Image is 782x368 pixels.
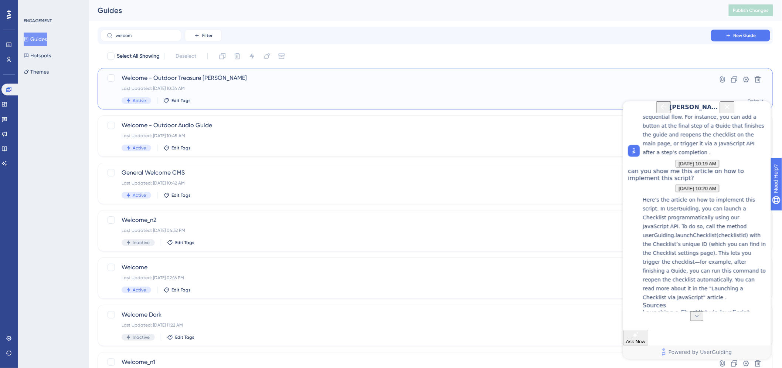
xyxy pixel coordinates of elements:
span: Active [133,98,146,104]
div: Last Updated: [DATE] 04:32 PM [122,227,690,233]
button: Edit Tags [163,192,191,198]
span: Inactive [133,334,150,340]
input: Search [116,33,176,38]
span: Publish Changes [733,7,769,13]
div: Last Updated: [DATE] 10:45 AM [122,133,690,139]
button: Edit Tags [167,240,194,246]
div: Last Updated: [DATE] 02:16 PM [122,275,690,281]
span: Active [133,287,146,293]
span: General Welcome CMS [122,168,690,177]
span: Edit Tags [175,240,194,246]
span: Select All Showing [117,52,160,61]
button: Edit Tags [163,98,191,104]
button: Deselect [169,50,203,63]
span: Active [133,192,146,198]
span: Edit Tags [171,145,191,151]
span: Edit Tags [171,192,191,198]
span: Edit Tags [175,334,194,340]
span: Welcome_n2 [122,216,690,224]
div: Last Updated: [DATE] 11:22 AM [122,322,690,328]
button: Publish Changes [729,4,773,16]
div: Last Updated: [DATE] 10:42 AM [122,180,690,186]
span: Welcome_n1 [122,358,690,367]
span: Welcome Dark [122,310,690,319]
button: New Guide [711,30,770,41]
span: Edit Tags [171,287,191,293]
span: Welcome - Outdoor Audio Guide [122,121,690,130]
span: New Guide [734,33,756,38]
button: Filter [185,30,222,41]
span: Active [133,145,146,151]
button: Edit Tags [167,334,194,340]
span: Edit Tags [171,98,191,104]
span: Filter [202,33,212,38]
span: Deselect [176,52,196,61]
button: Edit Tags [163,287,191,293]
iframe: UserGuiding AI Assistant [623,101,771,359]
span: Need Help? [17,2,46,11]
div: Guides [98,5,710,16]
div: Default [748,98,764,104]
span: Inactive [133,240,150,246]
button: Edit Tags [163,145,191,151]
div: Last Updated: [DATE] 10:34 AM [122,85,690,91]
span: Welcome - Outdoor Treasure [PERSON_NAME] [122,74,690,82]
span: Welcome [122,263,690,272]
